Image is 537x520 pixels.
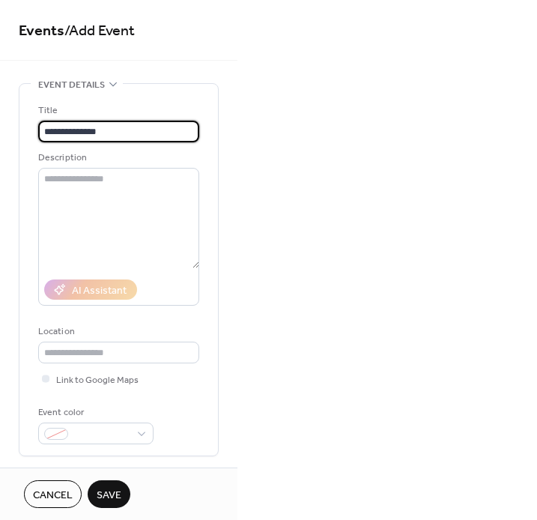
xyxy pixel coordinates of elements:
button: Cancel [24,480,82,508]
div: Location [38,324,196,339]
button: Save [88,480,130,508]
span: / Add Event [64,16,135,46]
a: Events [19,16,64,46]
div: Title [38,103,196,118]
div: Description [38,150,196,166]
span: Event details [38,77,105,93]
span: Save [97,488,121,504]
span: Cancel [33,488,73,504]
span: Link to Google Maps [56,372,139,388]
div: Event color [38,405,151,420]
